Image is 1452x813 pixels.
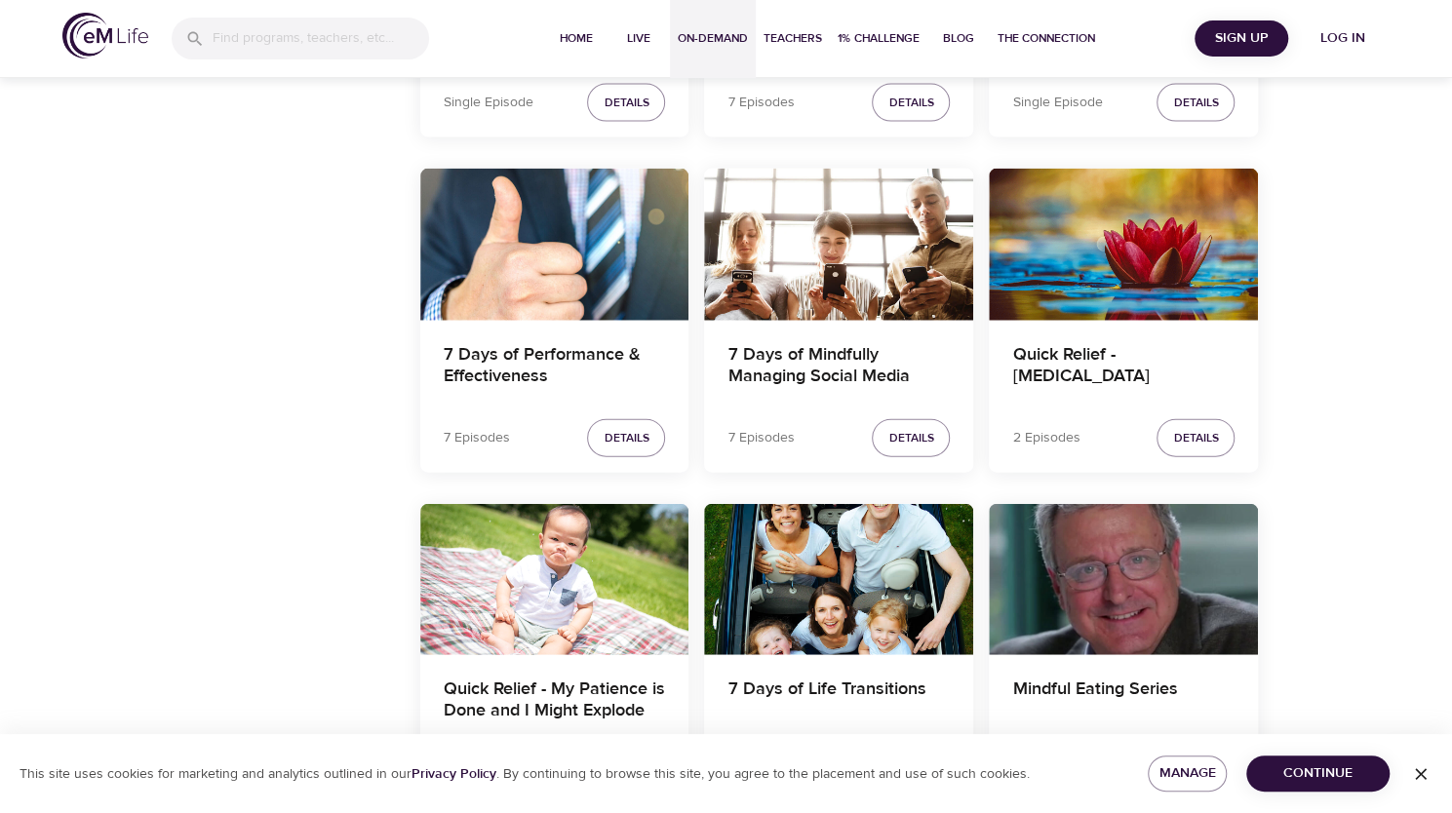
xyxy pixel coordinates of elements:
span: Details [604,93,648,113]
button: Continue [1246,755,1390,792]
button: Details [1157,84,1235,122]
button: Details [587,419,665,457]
p: Single Episode [444,93,533,113]
p: 7 Episodes [727,428,794,448]
span: Blog [935,28,982,49]
span: Sign Up [1202,26,1280,51]
button: 7 Days of Performance & Effectiveness [420,169,689,320]
img: logo [62,13,148,58]
span: Continue [1262,761,1374,786]
span: Details [604,428,648,448]
span: 1% Challenge [838,28,920,49]
p: 7 Episodes [727,93,794,113]
input: Find programs, teachers, etc... [213,18,429,59]
h4: Quick Relief - [MEDICAL_DATA] [1012,344,1235,391]
button: Log in [1296,20,1390,57]
p: Single Episode [1012,93,1102,113]
span: Details [888,428,933,448]
h4: 7 Days of Mindfully Managing Social Media [727,344,950,391]
button: Quick Relief - Panic Attack [989,169,1258,320]
a: Privacy Policy [412,765,496,783]
button: Details [872,419,950,457]
button: Manage [1148,755,1227,792]
span: Live [615,28,662,49]
p: 2 Episodes [1012,428,1079,448]
button: Details [587,84,665,122]
span: The Connection [998,28,1095,49]
span: Details [1173,428,1218,448]
span: Manage [1163,761,1211,786]
span: Home [553,28,600,49]
h4: 7 Days of Life Transitions [727,678,950,725]
span: Teachers [764,28,822,49]
h4: Mindful Eating Series [1012,678,1235,725]
span: Details [888,93,933,113]
button: Quick Relief - My Patience is Done and I Might Explode [420,504,689,655]
button: 7 Days of Mindfully Managing Social Media [704,169,973,320]
button: Mindful Eating Series [989,504,1258,655]
button: Sign Up [1195,20,1288,57]
span: Log in [1304,26,1382,51]
button: 7 Days of Life Transitions [704,504,973,655]
span: Details [1173,93,1218,113]
button: Details [1157,419,1235,457]
h4: Quick Relief - My Patience is Done and I Might Explode [444,678,666,725]
span: On-Demand [678,28,748,49]
button: Details [872,84,950,122]
p: 7 Episodes [444,428,510,448]
h4: 7 Days of Performance & Effectiveness [444,344,666,391]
